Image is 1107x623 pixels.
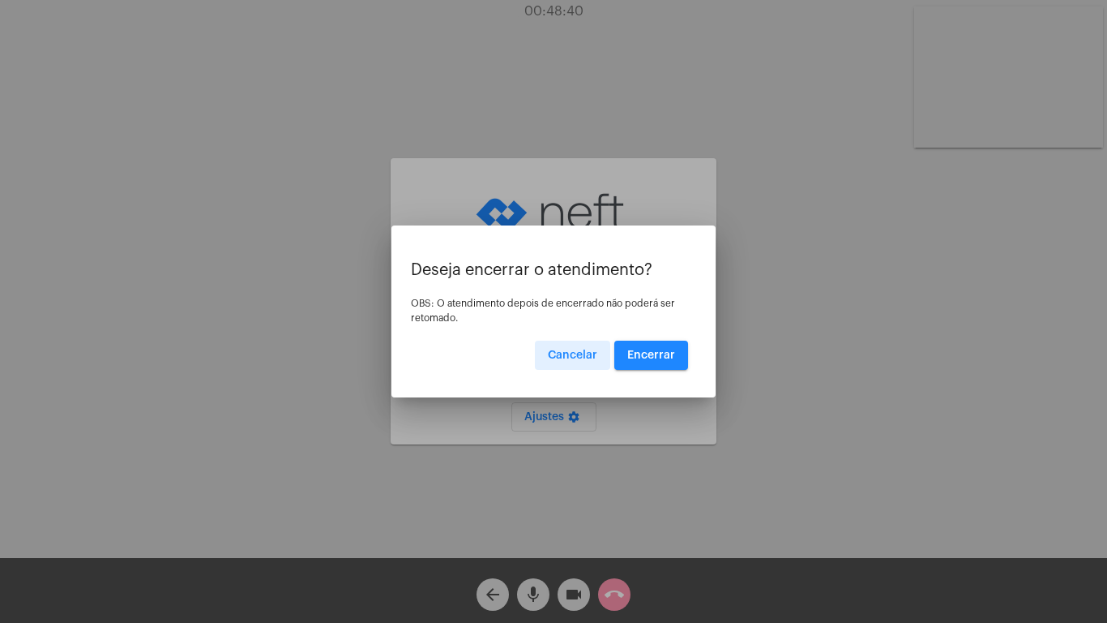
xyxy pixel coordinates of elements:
[411,261,696,279] p: Deseja encerrar o atendimento?
[627,350,675,361] span: Encerrar
[548,350,597,361] span: Cancelar
[535,341,610,370] button: Cancelar
[411,299,675,323] span: OBS: O atendimento depois de encerrado não poderá ser retomado.
[614,341,688,370] button: Encerrar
